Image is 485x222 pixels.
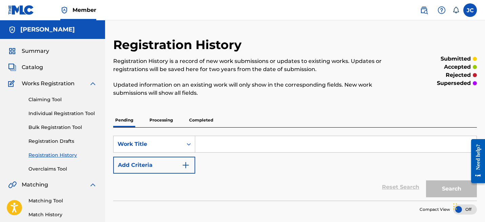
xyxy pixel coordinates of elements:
a: Public Search [417,3,431,17]
p: Registration History is a record of new work submissions or updates to existing works. Updates or... [113,57,393,73]
p: Pending [113,113,135,127]
img: Accounts [8,26,16,34]
span: Catalog [22,63,43,71]
a: Individual Registration Tool [28,110,97,117]
p: submitted [441,55,471,63]
p: Processing [147,113,175,127]
button: Add Criteria [113,157,195,174]
form: Search Form [113,136,477,201]
span: Summary [22,47,49,55]
a: CatalogCatalog [8,63,43,71]
span: Matching [22,181,48,189]
span: Compact View [420,206,450,213]
a: Claiming Tool [28,96,97,103]
div: Notifications [452,7,459,14]
a: Bulk Registration Tool [28,124,97,131]
iframe: Resource Center [466,134,485,188]
a: Registration History [28,152,97,159]
img: Top Rightsholder [60,6,68,14]
div: Work Title [118,140,179,148]
img: expand [89,181,97,189]
a: SummarySummary [8,47,49,55]
a: Matching Tool [28,197,97,204]
div: Drag [453,196,457,217]
span: Member [73,6,96,14]
img: Works Registration [8,80,17,88]
p: Updated information on an existing work will only show in the corresponding fields. New work subm... [113,81,393,97]
a: Overclaims Tool [28,165,97,173]
img: Matching [8,181,17,189]
iframe: Chat Widget [451,190,485,222]
img: expand [89,80,97,88]
img: help [438,6,446,14]
div: Help [435,3,448,17]
h2: Registration History [113,37,245,52]
p: accepted [444,63,471,71]
div: User Menu [463,3,477,17]
p: rejected [446,71,471,79]
img: Catalog [8,63,16,71]
p: superseded [437,79,471,87]
img: 9d2ae6d4665cec9f34b9.svg [182,161,190,169]
img: search [420,6,428,14]
p: Completed [187,113,215,127]
img: MLC Logo [8,5,34,15]
h5: Jesse Cabrera [20,26,75,34]
img: Summary [8,47,16,55]
a: Registration Drafts [28,138,97,145]
span: Works Registration [22,80,75,88]
a: Match History [28,211,97,218]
